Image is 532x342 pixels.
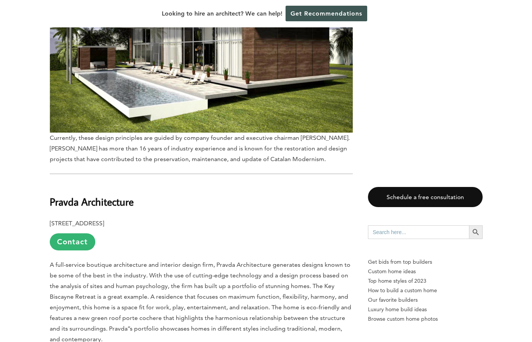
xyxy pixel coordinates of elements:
[368,267,483,276] a: Custom home ideas
[368,305,483,314] a: Luxury home build ideas
[368,276,483,286] a: Top home styles of 2023
[286,6,367,21] a: Get Recommendations
[368,225,469,239] input: Search here...
[368,257,483,267] p: Get bids from top builders
[368,286,483,295] a: How to build a custom home
[50,220,104,227] b: [STREET_ADDRESS]
[50,233,95,250] a: Contact
[368,295,483,305] a: Our favorite builders
[50,195,134,208] b: Pravda Architecture
[472,228,480,236] svg: Search
[386,287,523,333] iframe: Drift Widget Chat Controller
[368,314,483,324] a: Browse custom home photos
[368,187,483,207] a: Schedule a free consultation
